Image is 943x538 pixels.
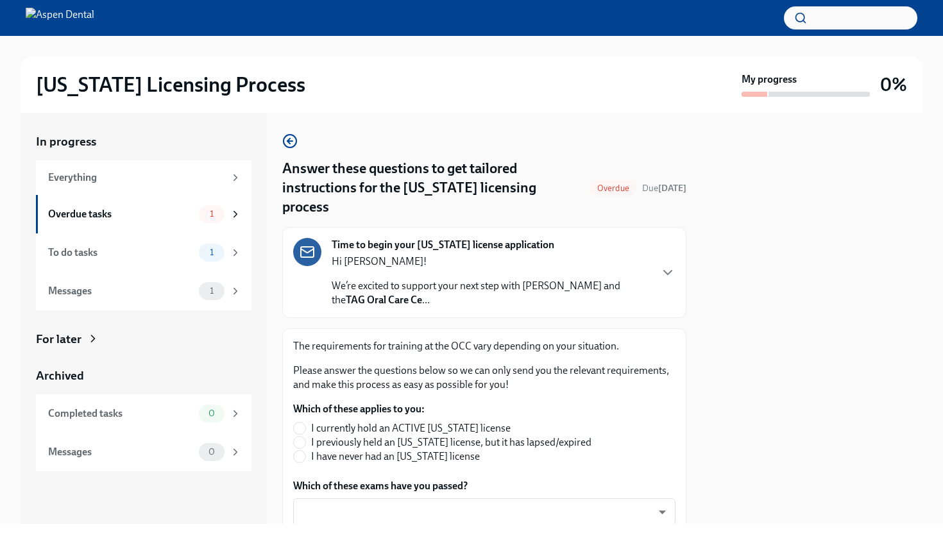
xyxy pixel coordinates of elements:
a: Everything [36,160,251,195]
a: In progress [36,133,251,150]
img: Aspen Dental [26,8,94,28]
span: 1 [202,286,221,296]
a: Completed tasks0 [36,394,251,433]
a: Messages0 [36,433,251,471]
div: Completed tasks [48,407,194,421]
div: For later [36,331,81,348]
a: Overdue tasks1 [36,195,251,233]
strong: TAG Oral Care Ce [346,294,422,306]
div: ​ [293,498,675,525]
a: To do tasks1 [36,233,251,272]
div: Overdue tasks [48,207,194,221]
span: 1 [202,209,221,219]
h2: [US_STATE] Licensing Process [36,72,305,97]
span: 1 [202,248,221,257]
p: Hi [PERSON_NAME]! [332,255,650,269]
div: Messages [48,445,194,459]
a: Archived [36,367,251,384]
span: I previously held an [US_STATE] license, but it has lapsed/expired [311,435,591,450]
div: Everything [48,171,225,185]
div: Messages [48,284,194,298]
span: 0 [201,408,223,418]
p: We’re excited to support your next step with [PERSON_NAME] and the ... [332,279,650,307]
label: Which of these applies to you: [293,402,602,416]
span: Overdue [590,183,637,193]
strong: [DATE] [658,183,686,194]
p: The requirements for training at the OCC vary depending on your situation. [293,339,675,353]
span: I currently hold an ACTIVE [US_STATE] license [311,421,511,435]
label: Which of these exams have you passed? [293,479,675,493]
span: Due [642,183,686,194]
a: Messages1 [36,272,251,310]
h4: Answer these questions to get tailored instructions for the [US_STATE] licensing process [282,159,584,217]
a: For later [36,331,251,348]
div: To do tasks [48,246,194,260]
p: Please answer the questions below so we can only send you the relevant requirements, and make thi... [293,364,675,392]
span: 0 [201,447,223,457]
span: I have never had an [US_STATE] license [311,450,480,464]
h3: 0% [880,73,907,96]
strong: My progress [742,72,797,87]
strong: Time to begin your [US_STATE] license application [332,238,554,252]
span: September 28th, 2025 10:00 [642,182,686,194]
